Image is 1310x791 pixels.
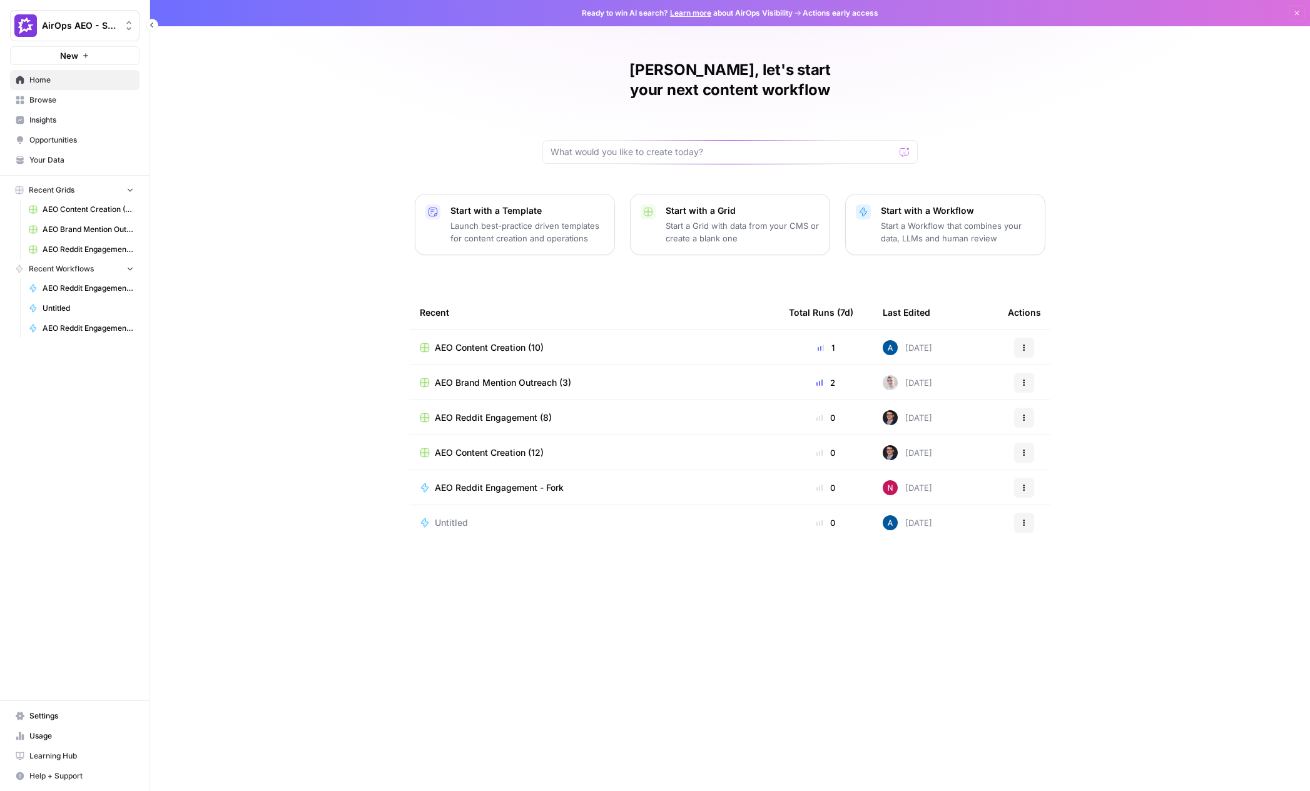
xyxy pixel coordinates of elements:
span: AEO Reddit Engagement - Fork [43,283,134,294]
div: [DATE] [883,480,932,495]
div: 0 [789,516,863,529]
a: AEO Content Creation (10) [23,199,140,219]
input: What would you like to create today? [551,146,895,158]
div: Actions [1008,295,1041,330]
span: AEO Content Creation (10) [435,341,544,354]
a: AEO Reddit Engagement - Fork [420,481,769,494]
img: he81ibor8lsei4p3qvg4ugbvimgp [883,515,898,530]
img: ant2ty5ec9o1f6p3djdkrbj4ekdi [883,375,898,390]
button: Workspace: AirOps AEO - Single Brand (Gong) [10,10,140,41]
span: Actions early access [803,8,878,19]
a: AEO Content Creation (12) [420,446,769,459]
p: Start a Grid with data from your CMS or create a blank one [666,219,820,244]
a: Opportunities [10,130,140,150]
span: AEO Brand Mention Outreach (3) [435,376,571,389]
button: Start with a TemplateLaunch best-practice driven templates for content creation and operations [415,194,615,255]
div: 0 [789,411,863,424]
a: Untitled [23,298,140,318]
button: Help + Support [10,766,140,786]
span: New [60,49,78,62]
a: AEO Reddit Engagement - Fork [23,318,140,338]
div: 2 [789,376,863,389]
a: Untitled [420,516,769,529]
button: New [10,46,140,65]
a: Home [10,70,140,90]
div: Total Runs (7d) [789,295,853,330]
p: Start with a Template [450,204,604,217]
a: Learn more [670,8,711,18]
span: Recent Grids [29,184,74,196]
span: Home [29,74,134,86]
div: [DATE] [883,375,932,390]
div: 1 [789,341,863,354]
button: Start with a GridStart a Grid with data from your CMS or create a blank one [630,194,830,255]
span: Settings [29,710,134,722]
div: [DATE] [883,515,932,530]
span: Recent Workflows [29,263,94,275]
span: Help + Support [29,770,134,782]
span: AEO Reddit Engagement - Fork [43,323,134,334]
div: Recent [420,295,769,330]
span: AirOps AEO - Single Brand (Gong) [42,19,118,32]
img: AirOps AEO - Single Brand (Gong) Logo [14,14,37,37]
h1: [PERSON_NAME], let's start your next content workflow [542,60,918,100]
span: Untitled [435,516,468,529]
button: Start with a WorkflowStart a Workflow that combines your data, LLMs and human review [845,194,1045,255]
a: AEO Reddit Engagement - Fork [23,278,140,298]
img: ldmwv53b2lcy2toudj0k1c5n5o6j [883,410,898,425]
div: [DATE] [883,445,932,460]
div: 0 [789,481,863,494]
a: AEO Reddit Engagement (8) [23,239,140,259]
p: Start with a Grid [666,204,820,217]
p: Start with a Workflow [881,204,1035,217]
button: Recent Grids [10,181,140,199]
span: AEO Content Creation (10) [43,204,134,215]
a: AEO Content Creation (10) [420,341,769,354]
span: Ready to win AI search? about AirOps Visibility [582,8,793,19]
div: 0 [789,446,863,459]
div: [DATE] [883,410,932,425]
span: AEO Content Creation (12) [435,446,544,459]
span: Your Data [29,154,134,166]
a: AEO Brand Mention Outreach (3) [23,219,140,239]
img: ldmwv53b2lcy2toudj0k1c5n5o6j [883,445,898,460]
span: AEO Reddit Engagement (8) [43,244,134,255]
span: Learning Hub [29,750,134,762]
a: Settings [10,706,140,726]
img: 809rsgs8fojgkhnibtwc28oh1nli [883,480,898,495]
span: Usage [29,730,134,742]
span: Untitled [43,303,134,314]
a: Insights [10,110,140,130]
span: Insights [29,114,134,126]
span: Opportunities [29,134,134,146]
span: Browse [29,94,134,106]
div: [DATE] [883,340,932,355]
a: AEO Brand Mention Outreach (3) [420,376,769,389]
a: Browse [10,90,140,110]
span: AEO Brand Mention Outreach (3) [43,224,134,235]
span: AEO Reddit Engagement - Fork [435,481,564,494]
a: AEO Reddit Engagement (8) [420,411,769,424]
a: Usage [10,726,140,746]
p: Start a Workflow that combines your data, LLMs and human review [881,219,1035,244]
span: AEO Reddit Engagement (8) [435,411,552,424]
a: Your Data [10,150,140,170]
div: Last Edited [883,295,930,330]
img: he81ibor8lsei4p3qvg4ugbvimgp [883,340,898,355]
p: Launch best-practice driven templates for content creation and operations [450,219,604,244]
a: Learning Hub [10,746,140,766]
button: Recent Workflows [10,259,140,278]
